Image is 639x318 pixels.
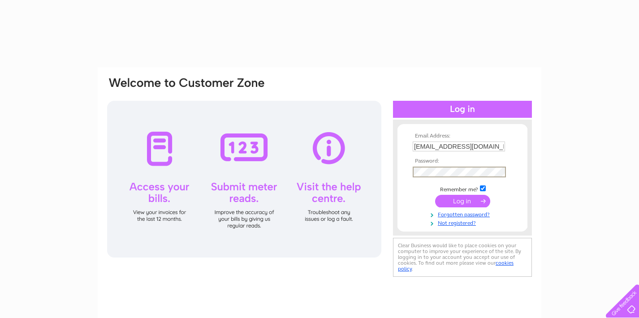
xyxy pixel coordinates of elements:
a: Not registered? [413,218,514,227]
th: Password: [410,158,514,164]
div: Clear Business would like to place cookies on your computer to improve your experience of the sit... [393,238,532,277]
th: Email Address: [410,133,514,139]
a: cookies policy [398,260,514,272]
td: Remember me? [410,184,514,193]
a: Forgotten password? [413,210,514,218]
input: Submit [435,195,490,207]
